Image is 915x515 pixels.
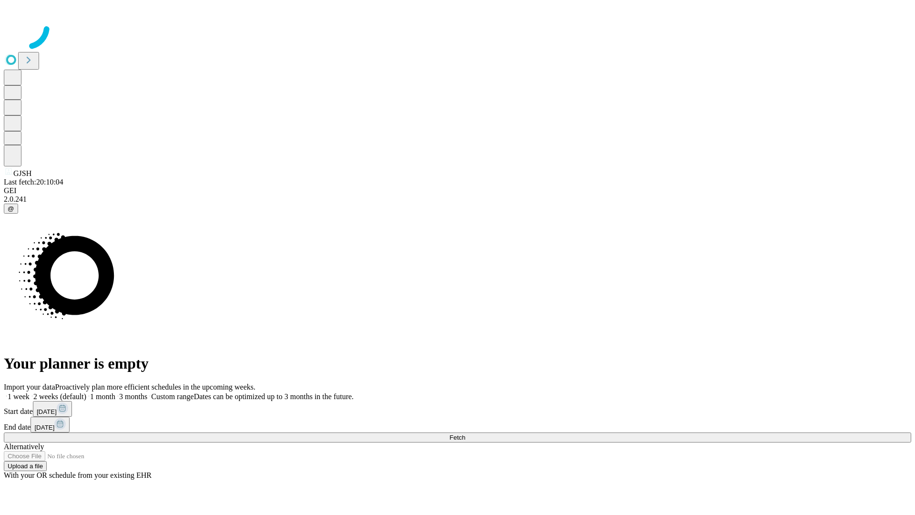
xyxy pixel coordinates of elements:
[30,417,70,433] button: [DATE]
[194,392,354,401] span: Dates can be optimized up to 3 months in the future.
[33,392,86,401] span: 2 weeks (default)
[4,433,911,443] button: Fetch
[4,383,55,391] span: Import your data
[4,471,152,479] span: With your OR schedule from your existing EHR
[4,178,63,186] span: Last fetch: 20:10:04
[4,186,911,195] div: GEI
[4,195,911,204] div: 2.0.241
[4,355,911,372] h1: Your planner is empty
[4,461,47,471] button: Upload a file
[33,401,72,417] button: [DATE]
[4,401,911,417] div: Start date
[13,169,31,177] span: GJSH
[4,204,18,214] button: @
[8,392,30,401] span: 1 week
[8,205,14,212] span: @
[449,434,465,441] span: Fetch
[37,408,57,415] span: [DATE]
[55,383,255,391] span: Proactively plan more efficient schedules in the upcoming weeks.
[4,417,911,433] div: End date
[90,392,115,401] span: 1 month
[4,443,44,451] span: Alternatively
[119,392,147,401] span: 3 months
[151,392,193,401] span: Custom range
[34,424,54,431] span: [DATE]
